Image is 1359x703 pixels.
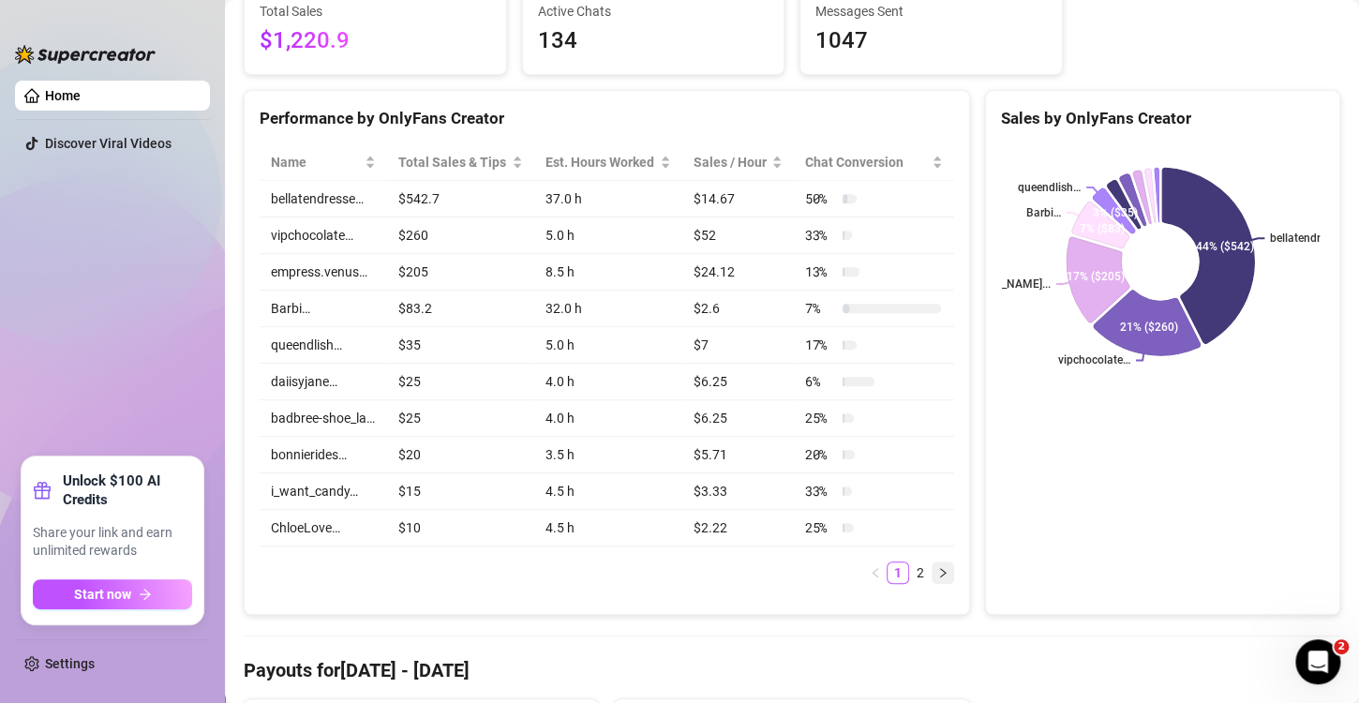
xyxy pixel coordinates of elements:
[260,437,387,473] td: bonnierides…
[538,1,769,22] span: Active Chats
[932,561,954,584] li: Next Page
[45,88,81,103] a: Home
[74,587,131,602] span: Start now
[271,152,361,172] span: Name
[15,45,156,64] img: logo-BBDzfeDw.svg
[260,327,387,364] td: queendlish…
[805,335,835,355] span: 17 %
[794,144,954,181] th: Chat Conversion
[244,657,1340,683] h4: Payouts for [DATE] - [DATE]
[682,437,794,473] td: $5.71
[387,327,534,364] td: $35
[33,524,192,561] span: Share your link and earn unlimited rewards
[932,561,954,584] button: right
[682,181,794,217] td: $14.67
[805,444,835,465] span: 20 %
[33,481,52,500] span: gift
[682,217,794,254] td: $52
[534,364,682,400] td: 4.0 h
[909,561,932,584] li: 2
[534,181,682,217] td: 37.0 h
[260,23,491,59] span: $1,220.9
[682,327,794,364] td: $7
[260,144,387,181] th: Name
[534,400,682,437] td: 4.0 h
[63,471,192,509] strong: Unlock $100 AI Credits
[910,562,931,583] a: 2
[1001,106,1324,131] div: Sales by OnlyFans Creator
[534,254,682,291] td: 8.5 h
[260,510,387,546] td: ChloeLove…
[864,561,887,584] button: left
[1334,639,1349,654] span: 2
[1018,181,1081,194] text: queendlish…
[260,254,387,291] td: empress.venus…
[1270,232,1328,245] text: bellatendr...
[260,181,387,217] td: bellatendresse…
[682,144,794,181] th: Sales / Hour
[1295,639,1340,684] iframe: Intercom live chat
[887,561,909,584] li: 1
[387,437,534,473] td: $20
[805,225,835,246] span: 33 %
[534,327,682,364] td: 5.0 h
[538,23,769,59] span: 134
[387,254,534,291] td: $205
[682,254,794,291] td: $24.12
[1025,206,1060,219] text: Barbi…
[45,136,172,151] a: Discover Viral Videos
[937,567,948,578] span: right
[954,277,1050,291] text: [DOMAIN_NAME]...
[139,588,152,601] span: arrow-right
[387,144,534,181] th: Total Sales & Tips
[805,188,835,209] span: 50 %
[694,152,768,172] span: Sales / Hour
[682,510,794,546] td: $2.22
[534,510,682,546] td: 4.5 h
[387,510,534,546] td: $10
[33,579,192,609] button: Start nowarrow-right
[805,262,835,282] span: 13 %
[534,217,682,254] td: 5.0 h
[387,364,534,400] td: $25
[534,473,682,510] td: 4.5 h
[805,152,928,172] span: Chat Conversion
[260,364,387,400] td: daiisyjane…
[387,473,534,510] td: $15
[805,371,835,392] span: 6 %
[398,152,508,172] span: Total Sales & Tips
[260,1,491,22] span: Total Sales
[864,561,887,584] li: Previous Page
[815,1,1047,22] span: Messages Sent
[805,408,835,428] span: 25 %
[260,106,954,131] div: Performance by OnlyFans Creator
[387,217,534,254] td: $260
[534,437,682,473] td: 3.5 h
[815,23,1047,59] span: 1047
[45,656,95,671] a: Settings
[682,473,794,510] td: $3.33
[682,400,794,437] td: $6.25
[387,400,534,437] td: $25
[260,291,387,327] td: Barbi…
[260,400,387,437] td: badbree-shoe_la…
[387,291,534,327] td: $83.2
[805,481,835,501] span: 33 %
[805,517,835,538] span: 25 %
[387,181,534,217] td: $542.7
[260,217,387,254] td: vipchocolate…
[682,291,794,327] td: $2.6
[1057,353,1129,366] text: vipchocolate…
[534,291,682,327] td: 32.0 h
[805,298,835,319] span: 7 %
[260,473,387,510] td: i_want_candy…
[545,152,656,172] div: Est. Hours Worked
[682,364,794,400] td: $6.25
[888,562,908,583] a: 1
[870,567,881,578] span: left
